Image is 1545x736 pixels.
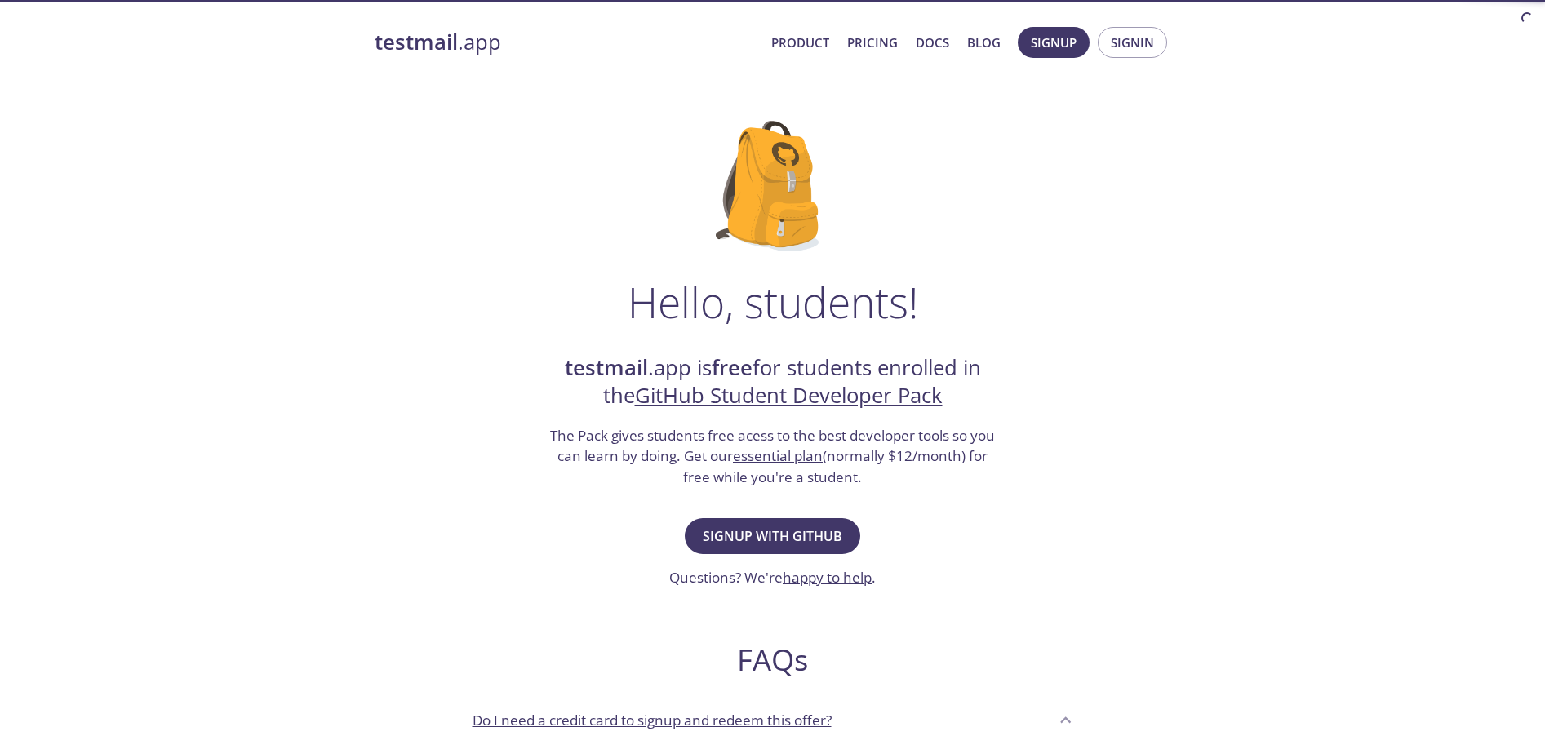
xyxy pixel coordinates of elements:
[628,277,918,326] h1: Hello, students!
[1098,27,1167,58] button: Signin
[783,568,872,587] a: happy to help
[712,353,753,382] strong: free
[847,32,898,53] a: Pricing
[375,29,758,56] a: testmail.app
[669,567,876,588] h3: Questions? We're .
[733,446,823,465] a: essential plan
[716,121,829,251] img: github-student-backpack.png
[375,28,458,56] strong: testmail
[771,32,829,53] a: Product
[473,710,832,731] p: Do I need a credit card to signup and redeem this offer?
[1111,32,1154,53] span: Signin
[685,518,860,554] button: Signup with GitHub
[548,425,997,488] h3: The Pack gives students free acess to the best developer tools so you can learn by doing. Get our...
[967,32,1001,53] a: Blog
[1031,32,1077,53] span: Signup
[1018,27,1090,58] button: Signup
[565,353,648,382] strong: testmail
[548,354,997,410] h2: .app is for students enrolled in the
[916,32,949,53] a: Docs
[635,381,943,410] a: GitHub Student Developer Pack
[460,641,1086,678] h2: FAQs
[703,525,842,548] span: Signup with GitHub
